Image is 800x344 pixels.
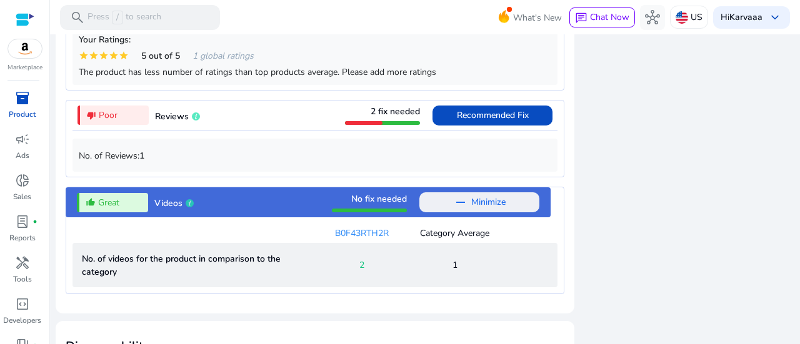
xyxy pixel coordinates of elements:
span: Videos [154,197,182,209]
p: Developers [3,315,41,326]
span: search [70,10,85,25]
img: amazon.svg [8,39,42,58]
span: What's New [513,7,562,29]
p: Ads [16,150,29,161]
mat-icon: star [119,51,129,61]
mat-icon: star [109,51,119,61]
span: Recommended Fix [457,109,529,121]
div: Category Average [408,227,501,240]
span: / [112,11,123,24]
button: hub [640,5,665,30]
mat-icon: star [79,51,89,61]
p: No. of Reviews: [79,149,551,162]
span: Minimize [471,192,506,212]
p: Press to search [87,11,161,24]
p: Hi [721,13,762,22]
p: Marketplace [7,63,42,72]
mat-icon: thumb_up_alt [86,197,96,207]
img: us.svg [676,11,688,24]
span: inventory_2 [15,91,30,106]
span: campaign [15,132,30,147]
mat-icon: star [99,51,109,61]
span: handyman [15,255,30,270]
span: 2 [359,258,364,272]
p: Product [9,109,36,120]
span: No fix needed [351,193,407,205]
div: B0F43RTH2R [315,227,408,240]
span: 2 fix needed [371,106,420,117]
b: 1 [139,150,144,162]
span: Great [98,196,119,209]
span: donut_small [15,173,30,188]
span: Chat Now [590,11,629,23]
span: keyboard_arrow_down [767,10,782,25]
span: lab_profile [15,214,30,229]
span: Reviews [155,111,189,122]
span: 5 out of 5 [141,49,180,62]
button: Minimize [419,192,539,212]
div: The product has less number of ratings than top products average. Please add more ratings [79,66,551,79]
mat-icon: star [89,51,99,61]
span: hub [645,10,660,25]
p: Tools [13,273,32,285]
span: fiber_manual_record [32,219,37,224]
button: chatChat Now [569,7,635,27]
p: No. of videos for the product in comparison to the category [82,252,315,278]
span: 1 [452,258,457,272]
p: US [691,6,702,28]
span: Poor [99,109,117,122]
b: Karvaaa [729,11,762,23]
span: code_blocks [15,297,30,312]
p: Reports [9,232,36,243]
mat-icon: remove [453,195,468,210]
span: 1 global ratings [192,49,254,62]
button: Recommended Fix [432,106,552,125]
h5: Your Ratings: [79,35,551,46]
p: Sales [13,191,31,202]
mat-icon: thumb_down_alt [86,111,96,120]
span: chat [575,12,587,24]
